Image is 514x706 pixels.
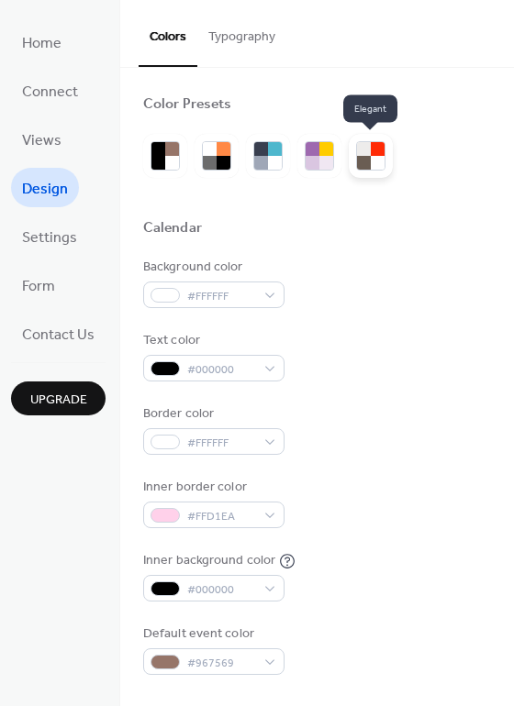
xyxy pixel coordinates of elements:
span: Elegant [343,95,397,123]
span: Form [22,272,55,301]
a: Connect [11,71,89,110]
a: Contact Us [11,314,106,353]
span: #FFFFFF [187,434,255,453]
span: Views [22,127,61,155]
span: #000000 [187,580,255,600]
span: #FFD1EA [187,507,255,526]
div: Color Presets [143,95,231,115]
a: Settings [11,216,88,256]
a: Views [11,119,73,159]
div: Inner background color [143,551,275,570]
div: Inner border color [143,478,281,497]
span: #FFFFFF [187,287,255,306]
span: #000000 [187,360,255,380]
button: Upgrade [11,381,106,415]
a: Form [11,265,66,304]
span: Design [22,175,68,204]
span: #967569 [187,654,255,673]
div: Calendar [143,219,202,238]
span: Settings [22,224,77,252]
a: Home [11,22,73,61]
span: Connect [22,78,78,106]
div: Default event color [143,624,281,644]
div: Text color [143,331,281,350]
div: Background color [143,258,281,277]
span: Contact Us [22,321,95,349]
span: Upgrade [30,391,87,410]
span: Home [22,29,61,58]
div: Border color [143,404,281,424]
a: Design [11,168,79,207]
